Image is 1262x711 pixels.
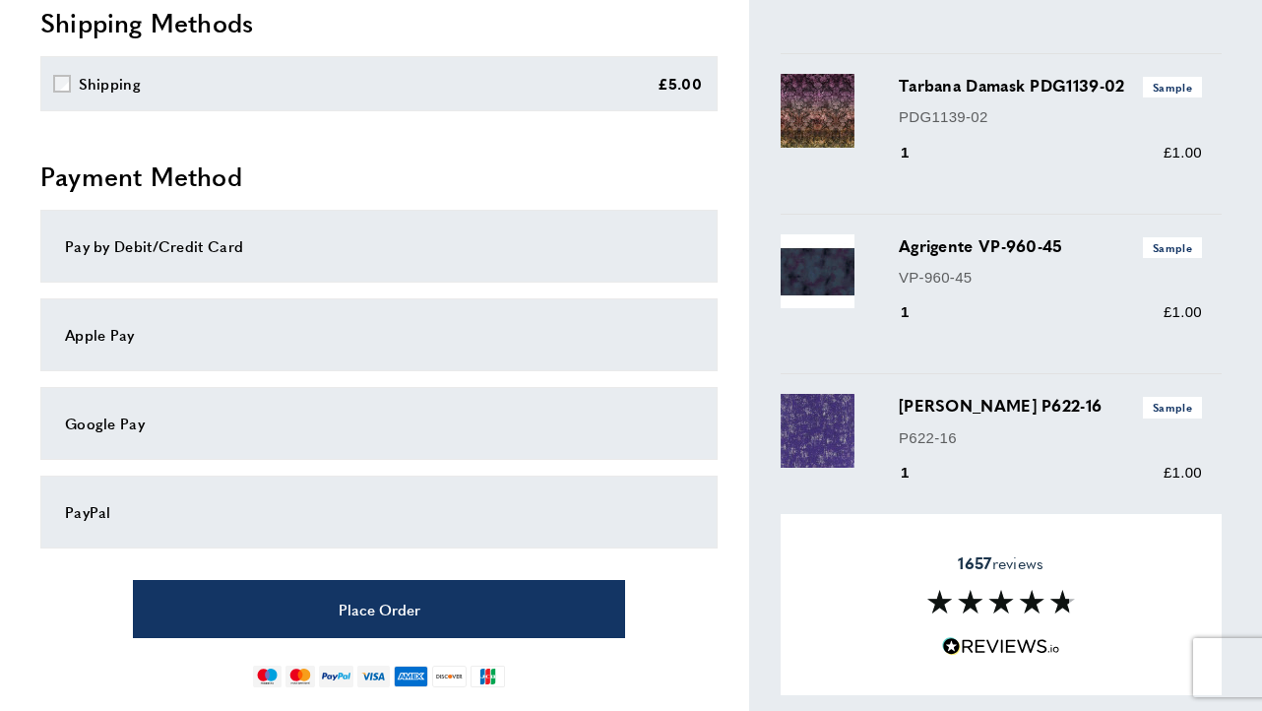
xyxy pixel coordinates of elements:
div: Shipping [79,72,141,96]
img: paypal [319,666,353,687]
img: Agrigente VP-960-45 [781,234,854,308]
h3: Agrigente VP-960-45 [899,234,1202,258]
img: Tarbana Damask PDG1139-02 [781,74,854,148]
strong: 1657 [958,551,991,574]
img: american-express [394,666,428,687]
div: 1 [899,300,937,324]
span: Sample [1143,237,1202,258]
p: PDG1139-02 [899,105,1202,129]
div: £5.00 [658,72,703,96]
div: Pay by Debit/Credit Card [65,234,693,258]
img: discover [432,666,467,687]
span: reviews [958,553,1043,573]
div: Google Pay [65,412,693,435]
img: Rasetti Violet P622-16 [781,394,854,468]
h3: Tarbana Damask PDG1139-02 [899,74,1202,97]
img: Reviews section [927,590,1075,614]
img: visa [357,666,390,687]
p: P622-16 [899,426,1202,450]
img: mastercard [285,666,314,687]
img: Reviews.io 5 stars [942,637,1060,656]
span: £1.00 [1164,144,1202,161]
p: VP-960-45 [899,266,1202,290]
img: jcb [471,666,505,687]
h3: [PERSON_NAME] P622-16 [899,394,1202,418]
div: Apple Pay [65,323,693,347]
div: PayPal [65,500,693,524]
h2: Payment Method [40,159,718,194]
span: Sample [1143,397,1202,418]
span: £1.00 [1164,303,1202,320]
button: Place Order [133,580,625,638]
span: Sample [1143,77,1202,97]
h2: Shipping Methods [40,5,718,40]
img: maestro [253,666,282,687]
span: £1.00 [1164,464,1202,481]
div: 1 [899,461,937,485]
div: 1 [899,141,937,164]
